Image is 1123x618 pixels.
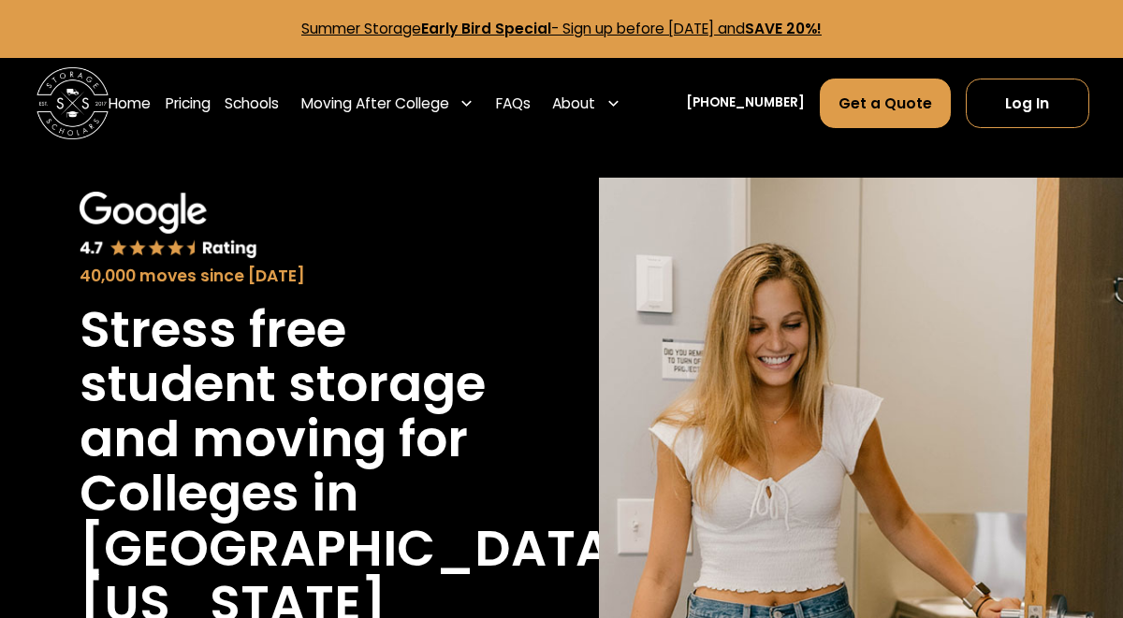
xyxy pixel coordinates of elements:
[225,78,279,128] a: Schools
[496,78,531,128] a: FAQs
[80,303,490,467] h1: Stress free student storage and moving for
[301,19,822,38] a: Summer StorageEarly Bird Special- Sign up before [DATE] andSAVE 20%!
[166,78,211,128] a: Pricing
[80,264,490,288] div: 40,000 moves since [DATE]
[745,19,822,38] strong: SAVE 20%!
[966,79,1089,127] a: Log In
[36,67,109,140] img: Storage Scholars main logo
[820,79,952,127] a: Get a Quote
[301,93,449,114] div: Moving After College
[80,192,257,260] img: Google 4.7 star rating
[109,78,151,128] a: Home
[294,78,482,128] div: Moving After College
[545,78,628,128] div: About
[552,93,595,114] div: About
[421,19,551,38] strong: Early Bird Special
[686,93,805,112] a: [PHONE_NUMBER]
